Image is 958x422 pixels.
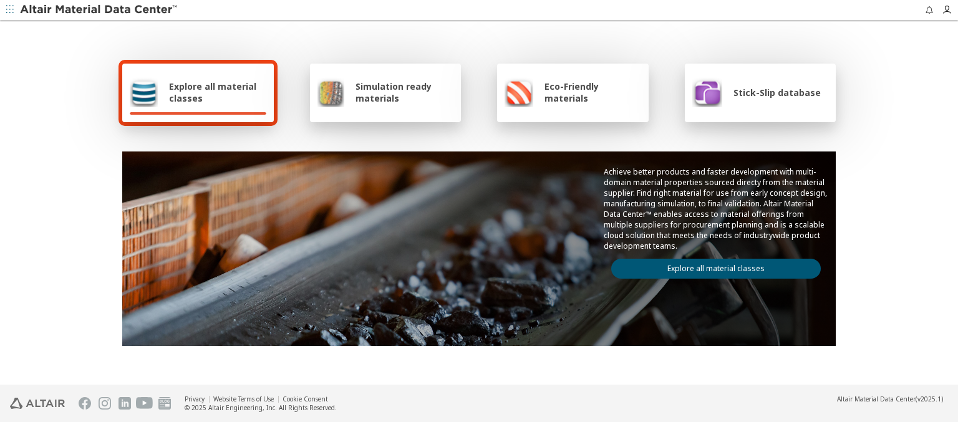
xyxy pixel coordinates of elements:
[837,395,943,403] div: (v2025.1)
[604,166,828,251] p: Achieve better products and faster development with multi-domain material properties sourced dire...
[213,395,274,403] a: Website Terms of Use
[611,259,821,279] a: Explore all material classes
[169,80,266,104] span: Explore all material classes
[837,395,916,403] span: Altair Material Data Center
[733,87,821,98] span: Stick-Slip database
[10,398,65,409] img: Altair Engineering
[544,80,641,104] span: Eco-Friendly materials
[317,77,344,107] img: Simulation ready materials
[185,395,205,403] a: Privacy
[185,403,337,412] div: © 2025 Altair Engineering, Inc. All Rights Reserved.
[130,77,158,107] img: Explore all material classes
[283,395,328,403] a: Cookie Consent
[356,80,453,104] span: Simulation ready materials
[20,4,179,16] img: Altair Material Data Center
[692,77,722,107] img: Stick-Slip database
[505,77,533,107] img: Eco-Friendly materials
